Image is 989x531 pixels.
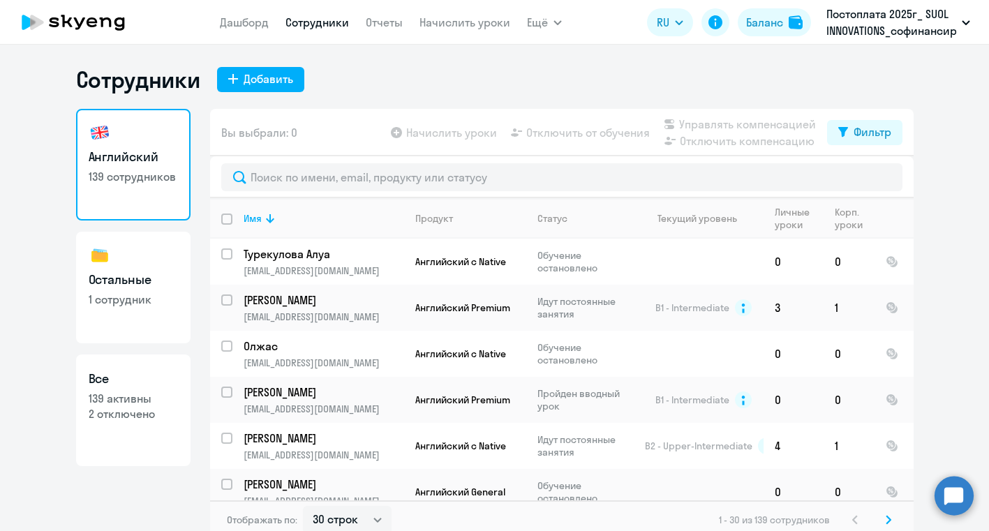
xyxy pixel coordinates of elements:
p: Обучение остановлено [537,479,633,504]
button: Балансbalance [738,8,811,36]
p: 1 сотрудник [89,292,178,307]
span: Английский Premium [415,301,510,314]
p: [EMAIL_ADDRESS][DOMAIN_NAME] [244,264,403,277]
p: [EMAIL_ADDRESS][DOMAIN_NAME] [244,403,403,415]
p: 139 сотрудников [89,169,178,184]
h3: Английский [89,148,178,166]
div: Статус [537,212,567,225]
button: Фильтр [827,120,902,145]
p: [EMAIL_ADDRESS][DOMAIN_NAME] [244,311,403,323]
a: Отчеты [366,15,403,29]
a: Английский139 сотрудников [76,109,191,220]
div: Добавить [244,70,293,87]
p: Турекулова Алуа [244,246,401,262]
a: [PERSON_NAME] [244,384,403,400]
td: 0 [824,331,875,377]
a: Дашборд [220,15,269,29]
h3: Остальные [89,271,178,289]
td: 0 [764,239,824,285]
input: Поиск по имени, email, продукту или статусу [221,163,902,191]
button: Добавить [217,67,304,92]
img: others [89,244,111,267]
p: Идут постоянные занятия [537,295,633,320]
p: Идут постоянные занятия [537,433,633,458]
p: [EMAIL_ADDRESS][DOMAIN_NAME] [244,495,403,507]
div: Текущий уровень [657,212,737,225]
td: 0 [824,239,875,285]
a: Все139 активны2 отключено [76,354,191,466]
td: 4 [764,423,824,469]
img: balance [789,15,803,29]
p: Постоплата 2025г_ SUOL INNOVATIONS_софинансирование 50/50, ИН14, ООО [826,6,956,39]
span: B1 - Intermediate [655,394,729,406]
div: Корп. уроки [835,206,865,231]
td: 0 [764,377,824,423]
p: Обучение остановлено [537,341,633,366]
div: Баланс [746,14,783,31]
p: [EMAIL_ADDRESS][DOMAIN_NAME] [244,357,403,369]
h1: Сотрудники [76,66,200,94]
span: Отображать по: [227,514,297,526]
span: 1 - 30 из 139 сотрудников [719,514,830,526]
span: Английский General [415,486,505,498]
button: RU [647,8,693,36]
p: [PERSON_NAME] [244,292,401,308]
p: [PERSON_NAME] [244,384,401,400]
a: Турекулова Алуа [244,246,403,262]
p: [PERSON_NAME] [244,431,401,446]
div: Фильтр [854,124,891,140]
td: 0 [764,469,824,515]
span: B1 - Intermediate [655,301,729,314]
div: Статус [537,212,633,225]
div: Текущий уровень [645,212,763,225]
div: Личные уроки [775,206,823,231]
div: Корп. уроки [835,206,874,231]
td: 1 [824,285,875,331]
p: [PERSON_NAME] [244,477,401,492]
p: Обучение остановлено [537,249,633,274]
span: Английский с Native [415,440,506,452]
button: Ещё [527,8,562,36]
p: Олжас [244,338,401,354]
a: Остальные1 сотрудник [76,232,191,343]
span: Английский Premium [415,394,510,406]
div: Имя [244,212,262,225]
td: 0 [764,331,824,377]
div: Личные уроки [775,206,814,231]
p: Пройден вводный урок [537,387,633,412]
a: Сотрудники [285,15,349,29]
a: Начислить уроки [419,15,510,29]
a: [PERSON_NAME] [244,477,403,492]
a: [PERSON_NAME] [244,292,403,308]
p: 2 отключено [89,406,178,421]
a: [PERSON_NAME] [244,431,403,446]
span: Английский с Native [415,255,506,268]
td: 1 [824,423,875,469]
td: 3 [764,285,824,331]
span: B2 - Upper-Intermediate [645,440,752,452]
img: english [89,121,111,144]
td: 0 [824,377,875,423]
p: 139 активны [89,391,178,406]
div: Продукт [415,212,526,225]
td: 0 [824,469,875,515]
div: Имя [244,212,403,225]
a: Олжас [244,338,403,354]
div: Продукт [415,212,453,225]
h3: Все [89,370,178,388]
span: Английский с Native [415,347,506,360]
span: Ещё [527,14,548,31]
p: [EMAIL_ADDRESS][DOMAIN_NAME] [244,449,403,461]
button: Постоплата 2025г_ SUOL INNOVATIONS_софинансирование 50/50, ИН14, ООО [819,6,977,39]
span: Вы выбрали: 0 [221,124,297,141]
span: RU [657,14,669,31]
